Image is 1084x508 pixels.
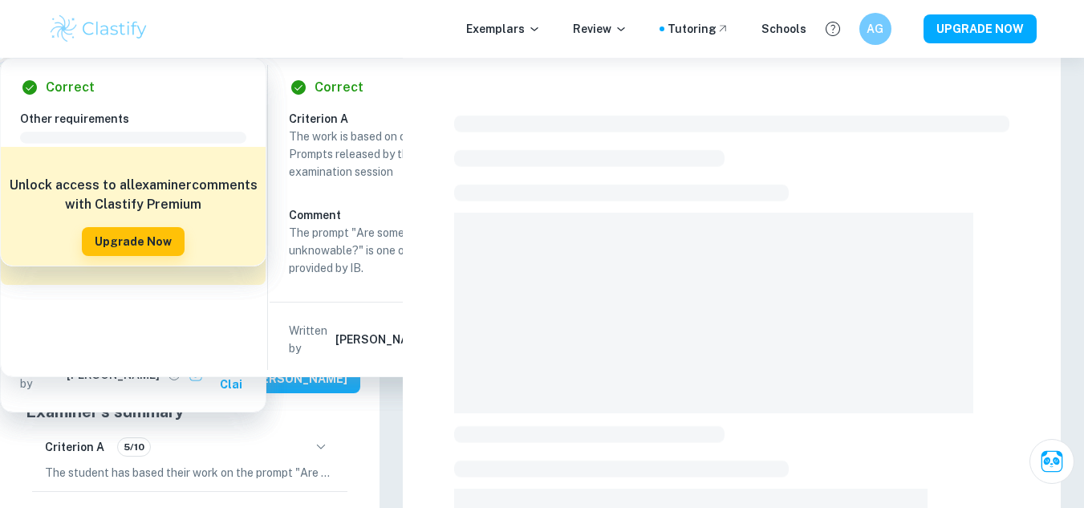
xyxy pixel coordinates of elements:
button: View [PERSON_NAME] [207,364,360,393]
img: Clastify logo [48,13,150,45]
p: Exemplars [466,20,541,38]
p: Review [573,20,627,38]
h6: Other requirements [20,110,259,128]
h6: Criterion A [289,110,528,128]
p: The prompt "Are some things unknowable?" is one of the 35 prompts provided by IB. [289,224,515,277]
button: Help and Feedback [819,15,846,43]
h6: Correct [46,78,95,97]
span: 5/10 [118,440,150,454]
h6: Unlock access to all examiner comments with Clastify Premium [9,176,258,214]
p: The work is based on one of the 35 Prompts released by the IBO for the examination session [289,128,515,181]
button: Upgrade Now [82,227,185,256]
button: AG [859,13,891,45]
h6: Comment [289,206,515,224]
p: Written by [289,322,332,357]
button: Ask Clai [1029,439,1074,484]
button: UPGRADE NOW [924,14,1037,43]
h6: Criterion A [45,438,104,456]
h6: AG [866,20,884,38]
h6: Correct [315,78,363,97]
a: Tutoring [668,20,729,38]
a: Schools [761,20,806,38]
h6: [PERSON_NAME] [335,331,428,348]
p: The student has based their work on the prompt "Are some things unknowable?" provided by IB. The ... [45,464,335,482]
